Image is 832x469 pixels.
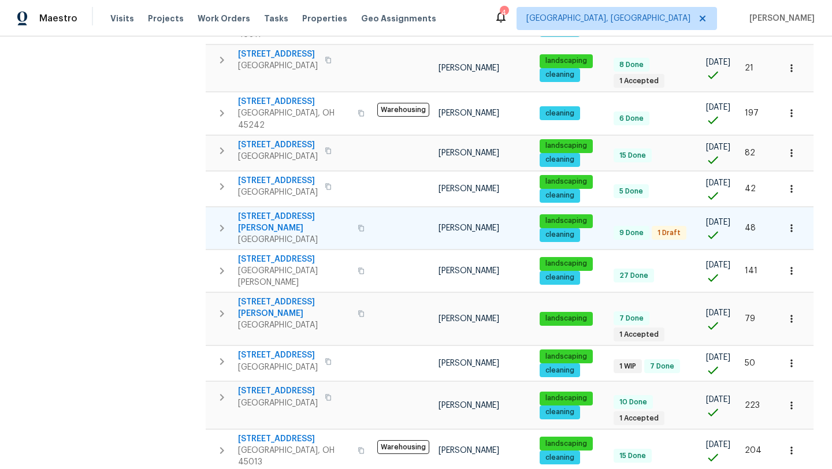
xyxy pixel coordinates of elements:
span: 42 [745,185,756,193]
span: [PERSON_NAME] [439,446,499,455]
span: [STREET_ADDRESS] [238,175,318,187]
span: [GEOGRAPHIC_DATA] [238,362,318,373]
span: landscaping [541,393,592,403]
span: Projects [148,13,184,24]
span: [GEOGRAPHIC_DATA][PERSON_NAME] [238,265,351,288]
span: 7 Done [645,362,679,371]
span: [PERSON_NAME] [439,267,499,275]
span: 15 Done [615,451,651,461]
span: 1 Accepted [615,76,663,86]
span: cleaning [541,109,579,118]
span: [PERSON_NAME] [439,64,499,72]
span: 15 Done [615,151,651,161]
span: [GEOGRAPHIC_DATA] [238,187,318,198]
span: cleaning [541,191,579,200]
span: [STREET_ADDRESS][PERSON_NAME] [238,211,351,234]
span: landscaping [541,141,592,151]
span: [PERSON_NAME] [439,224,499,232]
span: [STREET_ADDRESS] [238,254,351,265]
span: 141 [745,267,757,275]
span: cleaning [541,155,579,165]
span: landscaping [541,439,592,449]
span: [DATE] [706,261,730,269]
span: Visits [110,13,134,24]
span: 82 [745,149,755,157]
span: [PERSON_NAME] [745,13,815,24]
span: 21 [745,64,753,72]
span: 1 Draft [653,228,685,238]
span: 7 Done [615,314,648,323]
span: Warehousing [377,103,429,117]
span: landscaping [541,177,592,187]
span: landscaping [541,216,592,226]
span: [GEOGRAPHIC_DATA] [238,397,318,409]
span: [PERSON_NAME] [439,315,499,323]
span: [DATE] [706,441,730,449]
span: 50 [745,359,755,367]
span: landscaping [541,56,592,66]
span: [GEOGRAPHIC_DATA], OH 45013 [238,445,351,468]
span: 48 [745,224,756,232]
span: 8 Done [615,60,648,70]
span: [DATE] [706,218,730,226]
span: 9 Done [615,228,648,238]
span: Tasks [264,14,288,23]
span: cleaning [541,273,579,282]
span: [STREET_ADDRESS] [238,139,318,151]
span: [GEOGRAPHIC_DATA], OH 45242 [238,107,351,131]
span: landscaping [541,314,592,323]
span: [PERSON_NAME] [439,359,499,367]
span: 27 Done [615,271,653,281]
span: [GEOGRAPHIC_DATA] [238,234,351,245]
span: Geo Assignments [361,13,436,24]
span: 10 Done [615,397,652,407]
span: 204 [745,446,762,455]
span: 1 Accepted [615,330,663,340]
span: [DATE] [706,353,730,362]
span: [STREET_ADDRESS] [238,385,318,397]
span: cleaning [541,407,579,417]
span: [GEOGRAPHIC_DATA] [238,60,318,72]
span: 1 Accepted [615,414,663,423]
span: 223 [745,401,760,410]
span: Work Orders [198,13,250,24]
span: cleaning [541,453,579,463]
span: [PERSON_NAME] [439,109,499,117]
span: [GEOGRAPHIC_DATA] [238,319,351,331]
span: 6 Done [615,114,648,124]
span: [DATE] [706,309,730,317]
span: [STREET_ADDRESS][PERSON_NAME] [238,296,351,319]
span: Warehousing [377,440,429,454]
div: 4 [500,7,508,18]
span: [GEOGRAPHIC_DATA] [238,151,318,162]
span: [DATE] [706,396,730,404]
span: [DATE] [706,179,730,187]
span: cleaning [541,366,579,375]
span: [PERSON_NAME] [439,401,499,410]
span: [PERSON_NAME] [439,149,499,157]
span: cleaning [541,230,579,240]
span: [DATE] [706,58,730,66]
span: 79 [745,315,755,323]
span: Maestro [39,13,77,24]
span: 1 WIP [615,362,641,371]
span: cleaning [541,70,579,80]
span: Properties [302,13,347,24]
span: landscaping [541,352,592,362]
span: landscaping [541,259,592,269]
span: [PERSON_NAME] [439,185,499,193]
span: [DATE] [706,143,730,151]
span: 5 Done [615,187,648,196]
span: [DATE] [706,103,730,111]
span: [STREET_ADDRESS] [238,96,351,107]
span: [STREET_ADDRESS] [238,433,351,445]
span: [GEOGRAPHIC_DATA], [GEOGRAPHIC_DATA] [526,13,690,24]
span: 197 [745,109,759,117]
span: [STREET_ADDRESS] [238,49,318,60]
span: [STREET_ADDRESS] [238,349,318,361]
